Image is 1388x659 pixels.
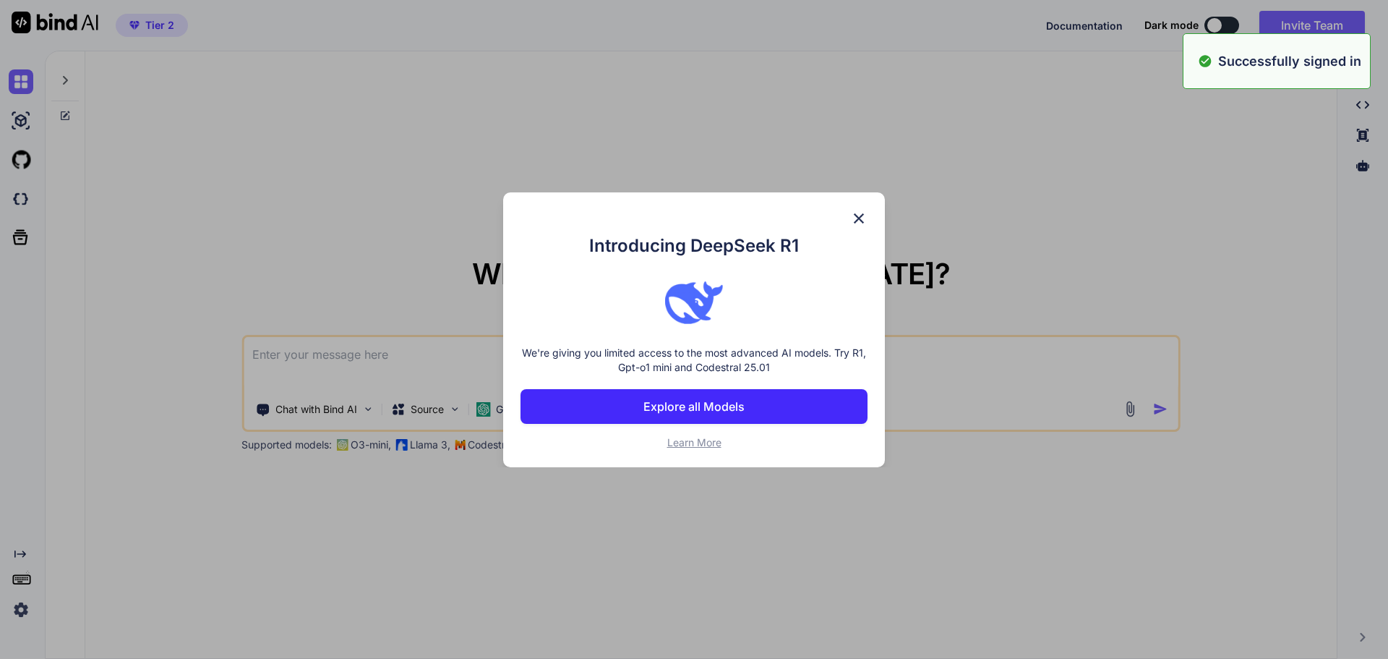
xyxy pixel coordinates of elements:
img: close [850,210,867,227]
h1: Introducing DeepSeek R1 [520,233,867,259]
img: alert [1198,51,1212,71]
img: bind logo [665,273,723,331]
span: Learn More [667,436,721,448]
button: Explore all Models [520,389,867,424]
p: We're giving you limited access to the most advanced AI models. Try R1, Gpt-o1 mini and Codestral... [520,346,867,375]
p: Successfully signed in [1218,51,1361,71]
p: Explore all Models [643,398,745,415]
